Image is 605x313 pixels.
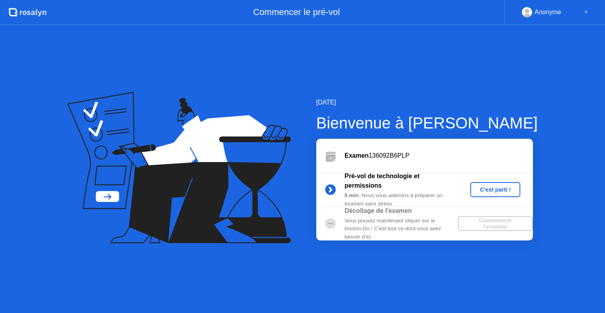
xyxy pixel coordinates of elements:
[345,217,458,241] div: Vous pouvez maintenant cliquer sur le bouton Go ! C'est tout ce dont vous avez besoin d'ici
[316,111,538,135] div: Bienvenue à [PERSON_NAME]
[470,182,520,197] button: C'est parti !
[316,98,538,107] div: [DATE]
[584,7,588,17] div: ▼
[345,152,369,159] b: Examen
[345,173,419,189] b: Pré-vol de technologie et permissions
[458,216,533,231] button: Commencer l'examen
[345,207,412,214] b: Décollage de l'examen
[345,192,359,198] b: 5 min
[461,217,530,230] div: Commencer l'examen
[473,186,517,193] div: C'est parti !
[345,151,533,160] div: 136092B6PLP
[345,192,458,208] div: : Nous vous aiderons à préparer un examen sans stress
[534,7,561,17] div: Anonyme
